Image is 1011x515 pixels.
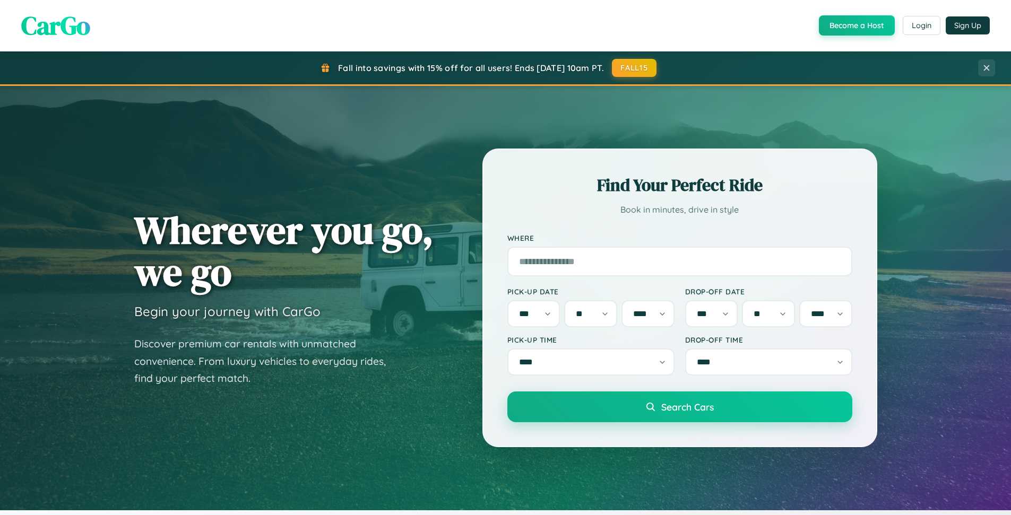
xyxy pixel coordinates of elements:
[134,303,321,319] h3: Begin your journey with CarGo
[134,335,400,387] p: Discover premium car rentals with unmatched convenience. From luxury vehicles to everyday rides, ...
[134,209,434,293] h1: Wherever you go, we go
[612,59,656,77] button: FALL15
[819,15,895,36] button: Become a Host
[507,173,852,197] h2: Find Your Perfect Ride
[946,16,990,34] button: Sign Up
[507,233,852,242] label: Where
[507,202,852,217] p: Book in minutes, drive in style
[903,16,940,35] button: Login
[685,287,852,296] label: Drop-off Date
[507,391,852,422] button: Search Cars
[685,335,852,344] label: Drop-off Time
[338,63,604,73] span: Fall into savings with 15% off for all users! Ends [DATE] 10am PT.
[507,287,675,296] label: Pick-up Date
[21,8,90,43] span: CarGo
[507,335,675,344] label: Pick-up Time
[661,401,714,413] span: Search Cars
